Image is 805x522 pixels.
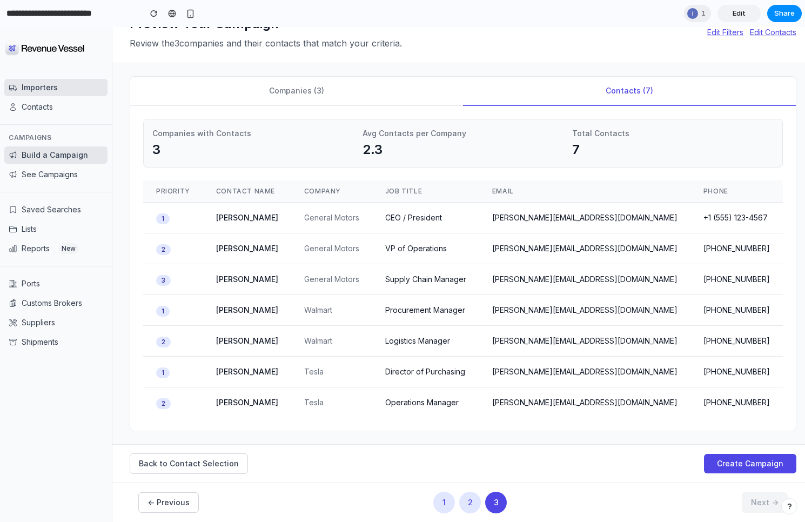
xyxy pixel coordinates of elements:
[304,216,359,227] div: General Motors
[130,426,248,447] button: Back to Contact Selection
[4,213,108,230] button: ReportsNew
[742,465,788,486] button: Next →
[385,309,466,319] div: Logistics Manager
[701,8,709,19] span: 1
[156,340,170,351] span: 1
[4,287,108,304] button: Suppliers
[304,370,359,381] div: Tesla
[152,101,354,112] div: Companies with Contacts
[216,247,278,258] div: [PERSON_NAME]
[459,465,481,486] button: 2
[4,52,108,69] button: Importers
[463,50,796,79] button: Contacts (7)
[156,186,170,197] span: 1
[216,339,278,350] div: [PERSON_NAME]
[304,278,359,289] div: Walmart
[4,119,108,137] button: Build a Campaign
[385,247,466,258] div: Supply Chain Manager
[203,153,291,176] th: Contact Name
[767,5,802,22] button: Share
[152,114,354,131] div: 3
[156,217,171,228] span: 2
[492,309,677,319] div: [PERSON_NAME][EMAIL_ADDRESS][DOMAIN_NAME]
[703,309,770,319] div: [PHONE_NUMBER]
[690,153,783,176] th: Phone
[291,153,372,176] th: Company
[703,185,770,196] div: +1 (555) 123-4567
[479,153,690,176] th: Email
[363,101,564,112] div: Avg Contacts per Company
[58,216,79,227] span: New
[4,267,108,285] button: Customs Brokers
[572,101,774,112] div: Total Contacts
[4,139,108,156] button: See Campaigns
[704,427,796,446] button: Create Campaign
[4,174,108,191] button: Saved Searches
[304,185,359,196] div: General Motors
[138,465,199,486] button: ← Previous
[143,153,203,176] th: Priority
[216,185,278,196] div: [PERSON_NAME]
[717,5,761,22] a: Edit
[485,465,507,486] button: 3
[385,370,466,381] div: Operations Manager
[130,50,796,79] nav: Tabs
[703,278,770,289] div: [PHONE_NUMBER]
[492,247,677,258] div: [PERSON_NAME][EMAIL_ADDRESS][DOMAIN_NAME]
[156,248,171,259] span: 3
[4,106,108,115] div: Campaigns
[703,370,770,381] div: [PHONE_NUMBER]
[304,339,359,350] div: Tesla
[572,114,774,131] div: 7
[4,248,108,265] button: Ports
[703,216,770,227] div: [PHONE_NUMBER]
[385,216,466,227] div: VP of Operations
[156,279,170,290] span: 1
[703,339,770,350] div: [PHONE_NUMBER]
[4,14,85,30] img: Customs Info
[492,216,677,227] div: [PERSON_NAME][EMAIL_ADDRESS][DOMAIN_NAME]
[216,278,278,289] div: [PERSON_NAME]
[4,459,33,488] iframe: Open customer support
[492,278,677,289] div: [PERSON_NAME][EMAIL_ADDRESS][DOMAIN_NAME]
[4,71,108,89] button: Contacts
[492,370,677,381] div: [PERSON_NAME][EMAIL_ADDRESS][DOMAIN_NAME]
[492,339,677,350] div: [PERSON_NAME][EMAIL_ADDRESS][DOMAIN_NAME]
[216,216,278,227] div: [PERSON_NAME]
[372,153,479,176] th: Job Title
[130,50,463,79] button: Companies (3)
[385,185,466,196] div: CEO / President
[304,247,359,258] div: General Motors
[385,339,466,350] div: Director of Purchasing
[4,306,108,324] button: Shipments
[684,5,711,22] div: 1
[216,370,278,381] div: [PERSON_NAME]
[774,8,795,19] span: Share
[492,185,677,196] div: [PERSON_NAME][EMAIL_ADDRESS][DOMAIN_NAME]
[304,309,359,319] div: Walmart
[130,10,402,23] p: Review the 3 companies and their contacts that match your criteria.
[4,193,108,211] button: Lists
[216,309,278,319] div: [PERSON_NAME]
[703,247,770,258] div: [PHONE_NUMBER]
[433,465,455,486] button: 1
[363,114,564,131] div: 2.3
[156,310,171,320] span: 2
[385,278,466,289] div: Procurement Manager
[733,8,746,19] span: Edit
[156,371,171,382] span: 2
